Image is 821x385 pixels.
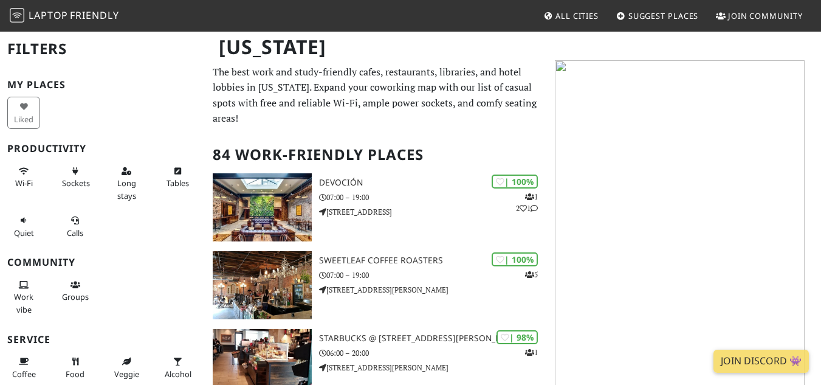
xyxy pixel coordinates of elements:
button: Food [58,352,91,384]
h3: Sweetleaf Coffee Roasters [319,255,547,266]
h3: Service [7,334,198,345]
span: Food [66,369,84,380]
img: Devoción [213,173,312,241]
h1: [US_STATE] [209,30,545,64]
span: Coffee [12,369,36,380]
p: 07:00 – 19:00 [319,192,547,203]
a: Join Discord 👾 [713,350,809,373]
button: Coffee [7,352,40,384]
span: Long stays [117,178,136,201]
a: Suggest Places [611,5,704,27]
button: Wi-Fi [7,161,40,193]
span: Group tables [62,291,89,302]
button: Quiet [7,210,40,243]
a: Join Community [711,5,808,27]
button: Calls [58,210,91,243]
button: Work vibe [7,275,40,319]
h2: 84 Work-Friendly Places [213,136,540,173]
span: Alcohol [165,369,191,380]
button: Tables [161,161,194,193]
div: | 100% [492,252,538,266]
h2: Filters [7,30,198,68]
a: Devoción | 100% 121 Devoción 07:00 – 19:00 [STREET_ADDRESS] [205,173,548,241]
p: 5 [525,269,538,280]
a: Sweetleaf Coffee Roasters | 100% 5 Sweetleaf Coffee Roasters 07:00 – 19:00 [STREET_ADDRESS][PERSO... [205,251,548,319]
span: Power sockets [62,178,90,189]
p: [STREET_ADDRESS][PERSON_NAME] [319,284,547,296]
p: 1 [525,347,538,358]
h3: My Places [7,79,198,91]
span: Stable Wi-Fi [15,178,33,189]
span: Video/audio calls [67,227,83,238]
h3: Productivity [7,143,198,154]
a: LaptopFriendly LaptopFriendly [10,5,119,27]
button: Groups [58,275,91,307]
span: Join Community [728,10,803,21]
p: 07:00 – 19:00 [319,269,547,281]
p: 1 2 1 [516,191,538,214]
span: Suggest Places [628,10,699,21]
button: Alcohol [161,352,194,384]
span: Work-friendly tables [167,178,189,189]
span: People working [14,291,33,314]
div: | 98% [496,330,538,344]
button: Veggie [110,352,143,384]
p: [STREET_ADDRESS][PERSON_NAME] [319,362,547,373]
button: Sockets [58,161,91,193]
span: Friendly [70,9,119,22]
p: [STREET_ADDRESS] [319,206,547,218]
img: LaptopFriendly [10,8,24,23]
a: All Cities [538,5,603,27]
span: Laptop [29,9,68,22]
h3: Community [7,257,198,268]
img: Sweetleaf Coffee Roasters [213,251,312,319]
button: Long stays [110,161,143,206]
span: Quiet [14,227,34,238]
h3: Starbucks @ [STREET_ADDRESS][PERSON_NAME] [319,333,547,344]
p: The best work and study-friendly cafes, restaurants, libraries, and hotel lobbies in [US_STATE]. ... [213,64,540,127]
p: 06:00 – 20:00 [319,347,547,359]
h3: Devoción [319,178,547,188]
span: Veggie [114,369,139,380]
span: All Cities [555,10,599,21]
div: | 100% [492,175,538,189]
